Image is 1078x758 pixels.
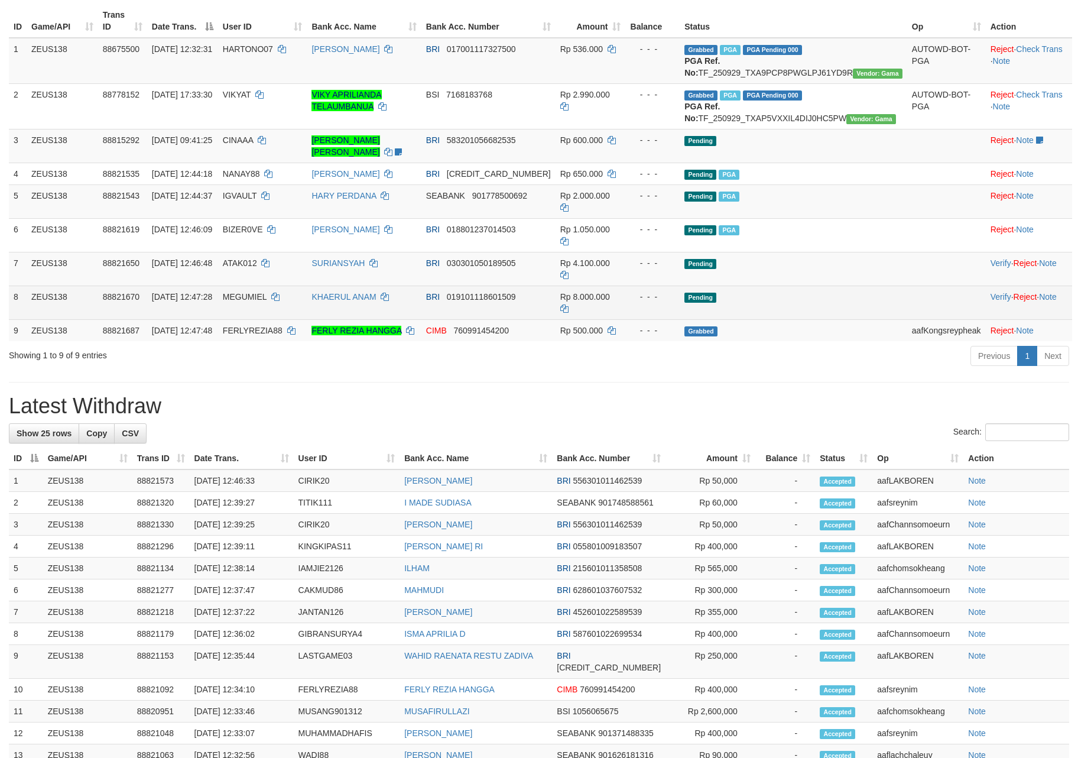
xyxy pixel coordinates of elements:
span: Copy 215601011358508 to clipboard [573,563,642,573]
span: 88821543 [103,191,139,200]
td: [DATE] 12:39:27 [190,492,294,514]
span: Copy 018801237014503 to clipboard [447,225,516,234]
span: Copy 583201056682535 to clipboard [447,135,516,145]
span: Copy 760991454200 to clipboard [453,326,508,335]
td: - [755,514,815,536]
a: Note [1039,258,1057,268]
a: Note [968,685,986,694]
th: Op: activate to sort column ascending [872,448,963,469]
td: ZEUS138 [43,558,132,579]
th: Action [963,448,1069,469]
td: 4 [9,536,43,558]
a: Reject [991,90,1014,99]
a: Note [968,563,986,573]
td: GIBRANSURYA4 [294,623,400,645]
td: 2 [9,492,43,514]
span: BRI [557,607,570,617]
a: Reject [991,44,1014,54]
td: TITIK111 [294,492,400,514]
td: · [986,218,1072,252]
td: - [755,558,815,579]
span: BRI [426,292,440,302]
td: 9 [9,319,27,341]
div: - - - [630,291,675,303]
td: 5 [9,558,43,579]
span: Accepted [820,542,855,552]
span: HARTONO07 [223,44,273,54]
td: [DATE] 12:39:11 [190,536,294,558]
th: Date Trans.: activate to sort column descending [147,4,218,38]
span: BRI [426,225,440,234]
td: 1 [9,469,43,492]
a: KHAERUL ANAM [311,292,376,302]
th: Bank Acc. Number: activate to sort column ascending [421,4,556,38]
td: 5 [9,184,27,218]
th: Balance [625,4,680,38]
span: Pending [684,170,716,180]
td: 88821330 [132,514,190,536]
span: Marked by aafchomsokheang [719,225,739,235]
span: Rp 650.000 [560,169,603,179]
td: aafChannsomoeurn [872,579,963,601]
th: Status [680,4,907,38]
a: Note [1016,169,1034,179]
td: aafLAKBOREN [872,536,963,558]
td: 8 [9,286,27,319]
a: SURIANSYAH [311,258,365,268]
span: 88821650 [103,258,139,268]
div: - - - [630,43,675,55]
span: Copy 347901026751538 to clipboard [447,169,551,179]
span: BIZER0VE [223,225,263,234]
th: ID [9,4,27,38]
td: ZEUS138 [27,184,98,218]
td: · · [986,252,1072,286]
td: aafLAKBOREN [872,601,963,623]
td: Rp 60,000 [665,492,755,514]
span: CSV [122,429,139,438]
span: Rp 536.000 [560,44,603,54]
span: BRI [557,520,570,529]
span: [DATE] 12:44:37 [152,191,212,200]
a: Next [1037,346,1069,366]
td: AUTOWD-BOT-PGA [907,83,986,129]
div: - - - [630,223,675,235]
span: CINAAA [223,135,253,145]
a: Note [993,56,1011,66]
td: ZEUS138 [27,286,98,319]
span: Copy 055801009183507 to clipboard [573,542,642,551]
a: Reject [1014,258,1037,268]
span: Rp 2.990.000 [560,90,610,99]
span: PGA Pending [743,90,802,101]
span: Show 25 rows [17,429,72,438]
td: Rp 50,000 [665,469,755,492]
a: Note [968,629,986,639]
h1: Latest Withdraw [9,394,1069,418]
span: VIKYAT [223,90,251,99]
a: I MADE SUDIASA [404,498,472,507]
a: ISMA APRILIA D [404,629,466,639]
span: Marked by aafchomsokheang [719,192,739,202]
td: ZEUS138 [43,601,132,623]
a: [PERSON_NAME] [404,728,472,738]
a: Reject [991,135,1014,145]
td: [DATE] 12:37:22 [190,601,294,623]
a: Note [1016,225,1034,234]
span: Accepted [820,477,855,487]
th: Bank Acc. Name: activate to sort column ascending [400,448,552,469]
td: IAMJIE2126 [294,558,400,579]
span: SEABANK [426,191,465,200]
td: ZEUS138 [27,163,98,184]
span: Accepted [820,630,855,640]
span: BRI [426,169,440,179]
span: Rp 1.050.000 [560,225,610,234]
span: [DATE] 12:32:31 [152,44,212,54]
a: Note [968,498,986,507]
td: ZEUS138 [43,469,132,492]
td: - [755,536,815,558]
th: User ID: activate to sort column ascending [294,448,400,469]
span: Vendor URL: https://trx31.1velocity.biz [846,114,896,124]
a: FERLY REZIA HANGGA [404,685,495,694]
a: Note [968,476,986,485]
td: aafLAKBOREN [872,469,963,492]
td: · [986,163,1072,184]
